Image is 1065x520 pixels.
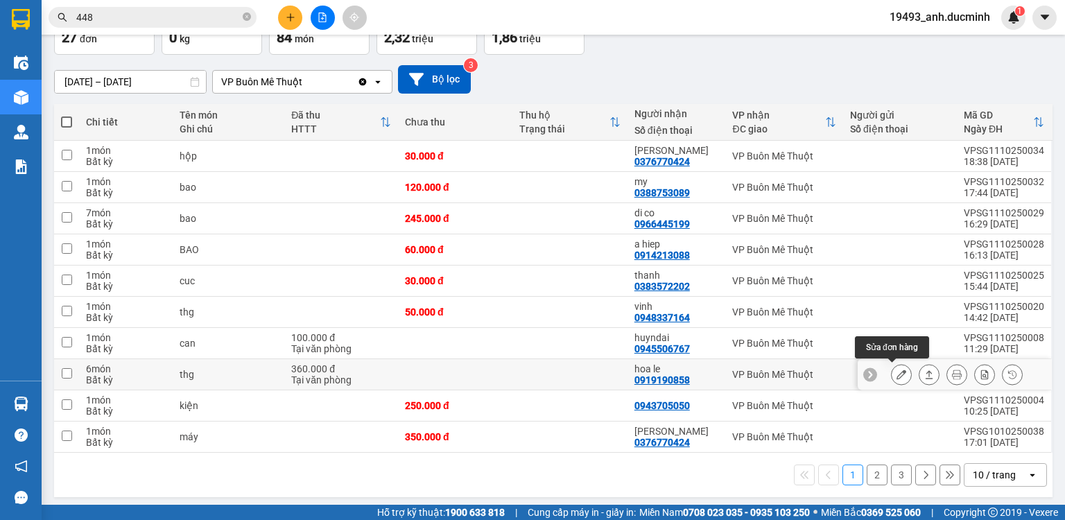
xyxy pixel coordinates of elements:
div: VP nhận [732,110,825,121]
div: 1 món [86,332,166,343]
span: copyright [988,508,998,517]
th: Toggle SortBy [512,104,627,141]
span: 2,32 [384,29,410,46]
span: notification [15,460,28,473]
button: 1 [842,465,863,485]
li: VP VP [GEOGRAPHIC_DATA] [7,59,96,105]
div: Bất kỳ [86,250,166,261]
span: close-circle [243,12,251,21]
span: message [15,491,28,504]
div: 0948337164 [634,312,690,323]
div: Mã GD [964,110,1033,121]
img: solution-icon [14,159,28,174]
span: question-circle [15,428,28,442]
div: 30.000 đ [405,275,505,286]
div: Bất kỳ [86,437,166,448]
span: 19493_anh.ducminh [878,8,1001,26]
div: 16:29 [DATE] [964,218,1044,229]
div: Tên món [180,110,277,121]
span: environment [96,92,105,102]
div: 60.000 đ [405,244,505,255]
span: triệu [519,33,541,44]
button: file-add [311,6,335,30]
div: 100.000 đ [291,332,391,343]
div: Bất kỳ [86,312,166,323]
span: Miền Nam [639,505,810,520]
span: đơn [80,33,97,44]
span: kg [180,33,190,44]
span: triệu [412,33,433,44]
span: search [58,12,67,22]
div: vinh [634,301,719,312]
div: ĐC giao [732,123,825,135]
div: Người nhận [634,108,719,119]
button: caret-down [1032,6,1057,30]
div: Giao hàng [919,364,940,385]
div: 14:42 [DATE] [964,312,1044,323]
div: 11:29 [DATE] [964,343,1044,354]
div: 0376770424 [634,437,690,448]
div: Ghi chú [180,123,277,135]
div: VP Buôn Mê Thuột [221,75,302,89]
span: 1 [1017,6,1022,16]
div: Bất kỳ [86,281,166,292]
span: 27 [62,29,77,46]
div: huyndai [634,332,719,343]
span: close-circle [243,11,251,24]
div: 0914213088 [634,250,690,261]
img: logo-vxr [12,9,30,30]
span: Hỗ trợ kỹ thuật: [377,505,505,520]
strong: 0708 023 035 - 0935 103 250 [683,507,810,518]
button: aim [343,6,367,30]
div: 250.000 đ [405,400,505,411]
svg: open [372,76,383,87]
div: thg [180,306,277,318]
input: Tìm tên, số ĐT hoặc mã đơn [76,10,240,25]
div: 0945506767 [634,343,690,354]
div: 0966445199 [634,218,690,229]
div: Trạng thái [519,123,609,135]
div: 245.000 đ [405,213,505,224]
span: 0 [169,29,177,46]
div: VP Buôn Mê Thuột [732,150,836,162]
div: VPSG1110250008 [964,332,1044,343]
div: 0383572202 [634,281,690,292]
div: 10:25 [DATE] [964,406,1044,417]
div: VPSG1110250029 [964,207,1044,218]
div: VP Buôn Mê Thuột [732,369,836,380]
span: plus [286,12,295,22]
span: | [931,505,933,520]
span: Miền Bắc [821,505,921,520]
span: món [295,33,314,44]
div: 0388753089 [634,187,690,198]
div: VPSG1110250028 [964,239,1044,250]
div: 1 món [86,145,166,156]
div: Sửa đơn hàng [855,336,929,358]
div: bao [180,182,277,193]
sup: 1 [1015,6,1025,16]
div: Bất kỳ [86,156,166,167]
div: 7 món [86,207,166,218]
div: 350.000 đ [405,431,505,442]
div: VP Buôn Mê Thuột [732,275,836,286]
div: BAO [180,244,277,255]
div: VPSG1010250038 [964,426,1044,437]
div: VP Buôn Mê Thuột [732,182,836,193]
div: Người gửi [850,110,950,121]
div: VP Buôn Mê Thuột [732,244,836,255]
div: Số điện thoại [634,125,719,136]
div: Bất kỳ [86,187,166,198]
span: 84 [277,29,292,46]
div: 1 món [86,176,166,187]
th: Toggle SortBy [284,104,398,141]
div: VP Buôn Mê Thuột [732,338,836,349]
div: 30.000 đ [405,150,505,162]
span: ⚪️ [813,510,817,515]
div: Bất kỳ [86,218,166,229]
img: warehouse-icon [14,397,28,411]
div: 16:13 [DATE] [964,250,1044,261]
div: VPSG1110250004 [964,395,1044,406]
div: VP Buôn Mê Thuột [732,431,836,442]
div: di co [634,207,719,218]
div: VPSG1110250020 [964,301,1044,312]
